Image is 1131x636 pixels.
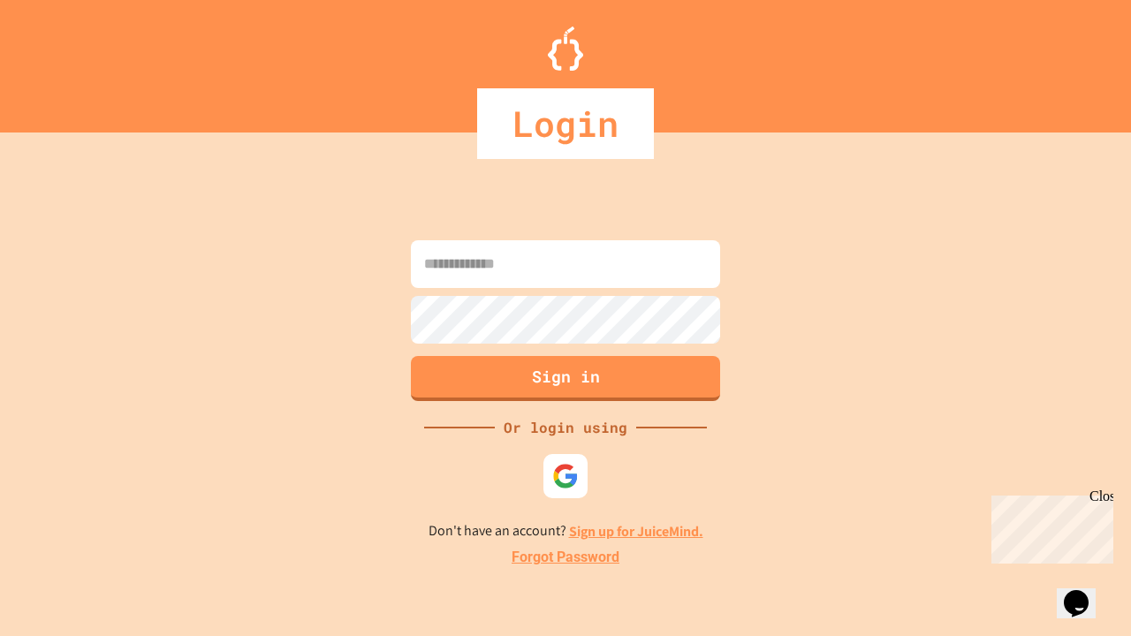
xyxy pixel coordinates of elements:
a: Sign up for JuiceMind. [569,522,703,541]
div: Or login using [495,417,636,438]
button: Sign in [411,356,720,401]
p: Don't have an account? [429,520,703,542]
iframe: chat widget [984,488,1113,564]
iframe: chat widget [1057,565,1113,618]
a: Forgot Password [512,547,619,568]
img: google-icon.svg [552,463,579,489]
div: Login [477,88,654,159]
img: Logo.svg [548,26,583,71]
div: Chat with us now!Close [7,7,122,112]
